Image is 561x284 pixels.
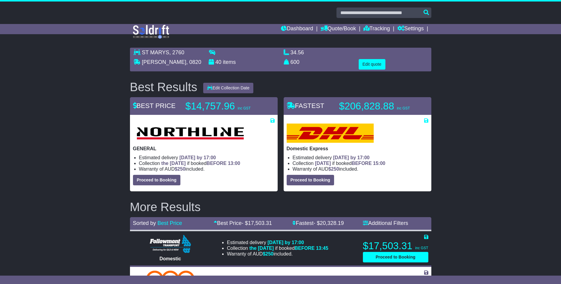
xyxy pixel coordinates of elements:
[291,49,304,55] span: 34.56
[238,106,251,110] span: inc GST
[293,166,428,172] li: Warranty of AUD included.
[352,161,372,166] span: BEFORE
[397,106,410,110] span: inc GST
[373,161,385,166] span: 15:00
[249,246,274,251] span: the [DATE]
[316,246,328,251] span: 13:45
[142,59,186,65] span: [PERSON_NAME]
[293,160,428,166] li: Collection
[133,220,156,226] span: Sorted by
[203,83,253,93] button: Edit Collection Date
[287,124,374,143] img: DHL: Domestic Express
[139,160,275,166] li: Collection
[295,246,315,251] span: BEFORE
[249,246,328,251] span: if booked
[287,146,428,151] p: Domestic Express
[150,235,191,253] img: Followmont Transport: Domestic
[227,251,328,257] li: Warranty of AUD included.
[315,161,331,166] span: [DATE]
[159,256,181,261] span: Domestic
[315,161,385,166] span: if booked
[223,59,236,65] span: items
[139,166,275,172] li: Warranty of AUD included.
[133,102,176,109] span: BEST PRICE
[161,161,185,166] span: the [DATE]
[227,240,328,245] li: Estimated delivery
[248,220,272,226] span: 17,503.31
[363,240,428,252] p: $17,503.31
[185,100,261,112] p: $14,757.96
[281,24,313,34] a: Dashboard
[291,59,300,65] span: 600
[133,124,247,143] img: Northline Distribution: GENERAL
[263,251,273,256] span: $
[265,251,273,256] span: 250
[267,240,304,245] span: [DATE] by 17:00
[363,220,408,226] a: Additional Filters
[139,155,275,160] li: Estimated delivery
[314,220,344,226] span: - $
[227,245,328,251] li: Collection
[169,49,184,55] span: , 2760
[359,59,385,70] button: Edit quote
[127,80,201,94] div: Best Results
[292,220,344,226] a: Fastest- $20,328.19
[328,166,339,172] span: $
[179,155,216,160] span: [DATE] by 17:00
[333,155,370,160] span: [DATE] by 17:00
[177,166,185,172] span: 250
[320,220,344,226] span: 20,328.19
[186,59,201,65] span: , 0820
[133,146,275,151] p: GENERAL
[363,252,428,262] button: Proceed to Booking
[207,161,227,166] span: BEFORE
[133,175,180,185] button: Proceed to Booking
[175,166,185,172] span: $
[415,246,428,250] span: inc GST
[214,220,272,226] a: Best Price- $17,503.31
[161,161,240,166] span: if booked
[293,155,428,160] li: Estimated delivery
[331,166,339,172] span: 250
[363,24,390,34] a: Tracking
[242,220,272,226] span: - $
[142,49,169,55] span: ST MARYS
[227,275,320,281] li: Estimated delivery
[228,161,240,166] span: 13:00
[130,200,431,214] h2: More Results
[287,102,324,109] span: FASTEST
[321,24,356,34] a: Quote/Book
[287,175,334,185] button: Proceed to Booking
[216,59,222,65] span: 40
[397,24,424,34] a: Settings
[158,220,182,226] a: Best Price
[339,100,414,112] p: $206,828.88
